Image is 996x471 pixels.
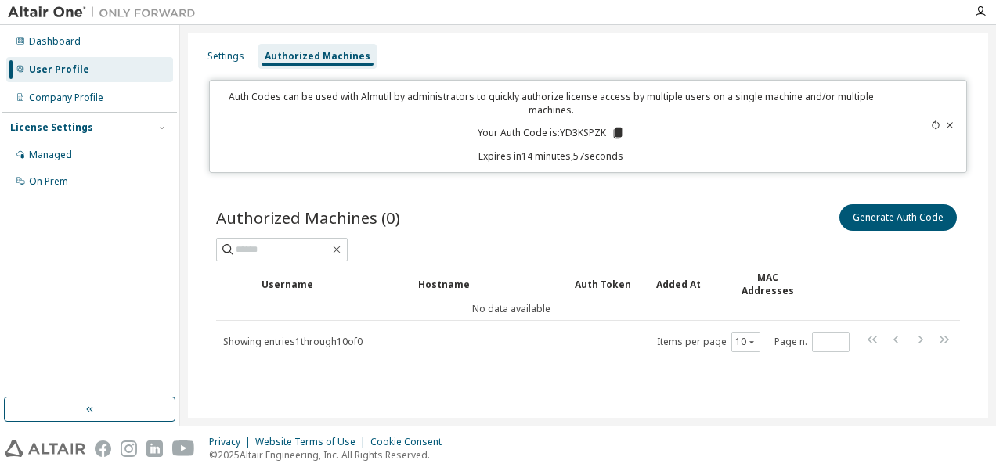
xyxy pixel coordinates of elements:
[146,440,163,457] img: linkedin.svg
[29,92,103,104] div: Company Profile
[216,207,400,228] span: Authorized Machines (0)
[223,335,363,348] span: Showing entries 1 through 10 of 0
[657,332,760,352] span: Items per page
[216,297,807,321] td: No data available
[656,271,722,297] div: Added At
[735,336,756,348] button: 10
[8,5,204,20] img: Altair One
[265,50,370,63] div: Authorized Machines
[172,440,195,457] img: youtube.svg
[121,440,137,457] img: instagram.svg
[10,121,93,134] div: License Settings
[209,448,451,462] p: © 2025 Altair Engineering, Inc. All Rights Reserved.
[262,271,406,297] div: Username
[209,436,255,448] div: Privacy
[774,332,850,352] span: Page n.
[29,35,81,48] div: Dashboard
[734,271,800,297] div: MAC Addresses
[839,204,957,231] button: Generate Auth Code
[219,90,883,117] p: Auth Codes can be used with Almutil by administrators to quickly authorize license access by mult...
[418,271,562,297] div: Hostname
[478,126,625,140] p: Your Auth Code is: YD3KSPZK
[29,149,72,161] div: Managed
[219,149,883,163] p: Expires in 14 minutes, 57 seconds
[255,436,370,448] div: Website Terms of Use
[370,436,451,448] div: Cookie Consent
[29,63,89,76] div: User Profile
[95,440,111,457] img: facebook.svg
[575,271,644,297] div: Auth Token
[29,175,68,188] div: On Prem
[5,440,85,457] img: altair_logo.svg
[207,50,244,63] div: Settings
